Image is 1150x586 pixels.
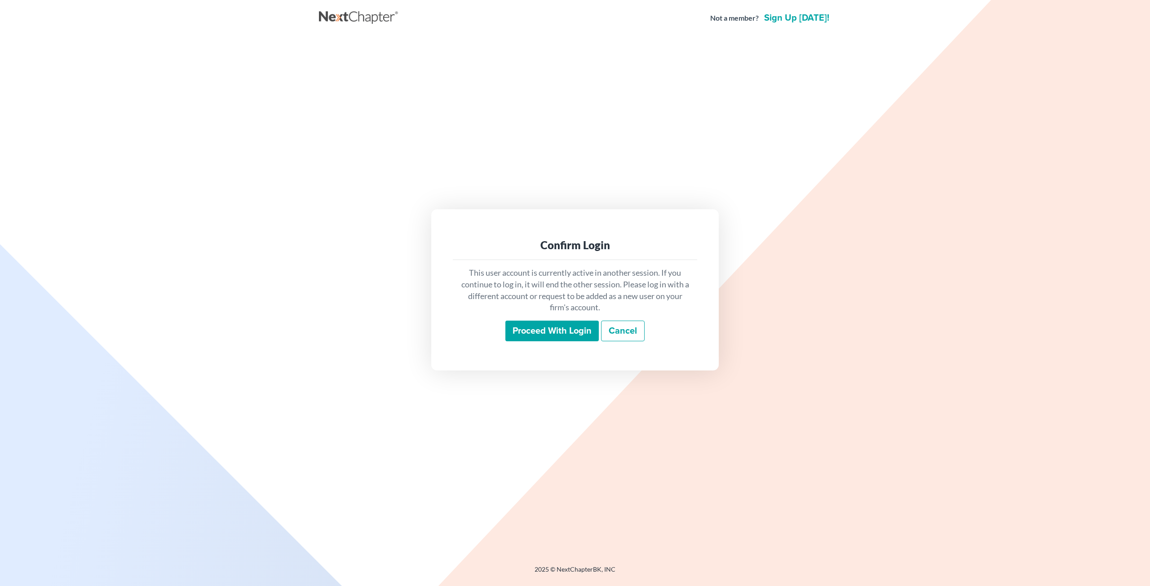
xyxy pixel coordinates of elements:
[710,13,759,23] strong: Not a member?
[460,238,690,252] div: Confirm Login
[601,321,645,341] a: Cancel
[762,13,831,22] a: Sign up [DATE]!
[460,267,690,313] p: This user account is currently active in another session. If you continue to log in, it will end ...
[319,565,831,581] div: 2025 © NextChapterBK, INC
[505,321,599,341] input: Proceed with login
